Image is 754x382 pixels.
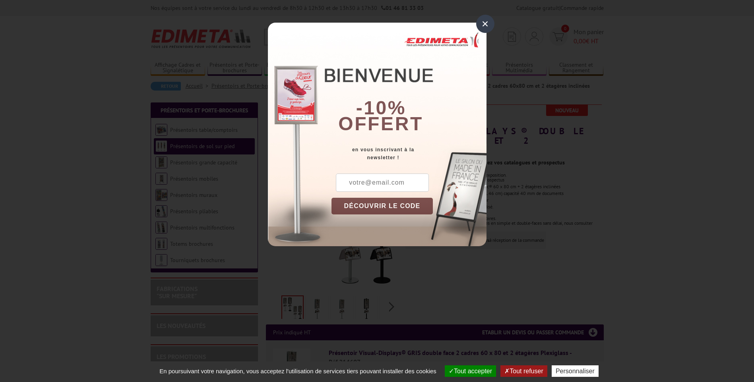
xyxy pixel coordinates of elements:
[155,368,440,374] span: En poursuivant votre navigation, vous acceptez l'utilisation de services tiers pouvant installer ...
[476,15,494,33] div: ×
[336,174,429,192] input: votre@email.com
[356,97,406,118] b: -10%
[500,365,547,377] button: Tout refuser
[331,146,487,162] div: en vous inscrivant à la newsletter !
[445,365,496,377] button: Tout accepter
[552,365,599,377] button: Personnaliser (fenêtre modale)
[331,198,433,214] button: DÉCOUVRIR LE CODE
[338,113,423,134] font: offert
